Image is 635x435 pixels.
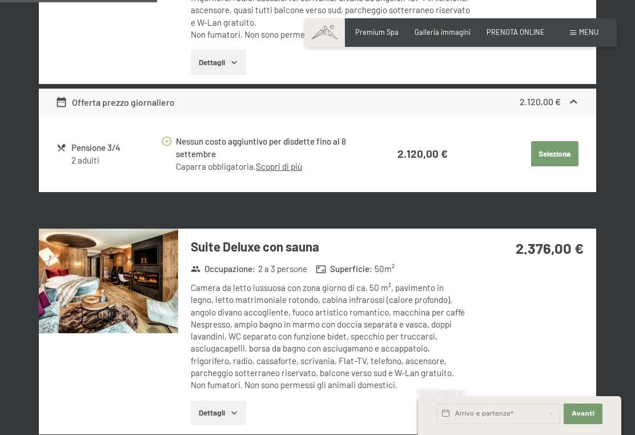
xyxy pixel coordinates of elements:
div: Offerta prezzo giornaliero2.120,00 € [39,89,596,116]
button: Dettagli [191,401,246,426]
div: Pensione 3/4 [71,141,160,154]
a: Premium Spa [355,27,399,37]
span: 2 a 3 persone [258,263,307,275]
div: Offerta prezzo giornaliero [55,95,175,109]
a: PRENOTA ONLINE [487,27,545,37]
div: Nessun costo aggiuntivo per disdette fino al 8 settembre [176,135,369,161]
span: 50 m² [375,263,395,275]
div: Caparra obbligatoria. [176,161,369,173]
a: Scopri di più [256,161,302,171]
strong: Superficie : [316,263,372,275]
strong: 2.376,00 € [516,239,584,257]
span: Menu [579,27,598,37]
strong: Occupazione : [191,263,256,275]
img: mss_renderimg.php [39,229,178,333]
a: Galleria immagini [415,27,471,37]
strong: 2.120,00 € [397,147,448,160]
span: Richiesta express [418,389,465,396]
h3: Suite Deluxe con sauna [191,238,471,256]
button: Dettagli [191,50,246,75]
div: 2 adulti [71,154,160,166]
button: Seleziona [531,141,578,166]
strong: 2.120,00 € [520,96,561,107]
div: Camera da letto lussuosa con zona giorno di ca. 50 m², pavimento in legno, letto matrimoniale rot... [191,282,471,392]
button: Avanti [564,404,602,424]
span: Avanti [572,409,594,418]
